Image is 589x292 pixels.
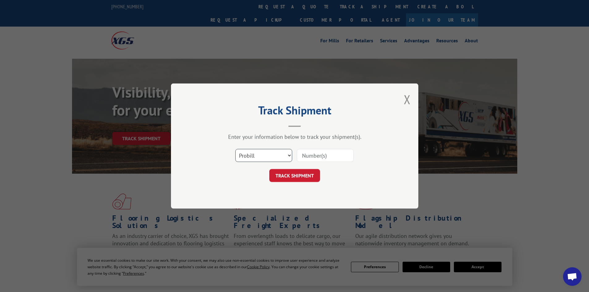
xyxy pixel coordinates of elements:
button: TRACK SHIPMENT [269,169,320,182]
input: Number(s) [297,149,354,162]
h2: Track Shipment [202,106,387,118]
div: Enter your information below to track your shipment(s). [202,133,387,140]
button: Close modal [404,91,411,108]
div: Open chat [563,267,582,286]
